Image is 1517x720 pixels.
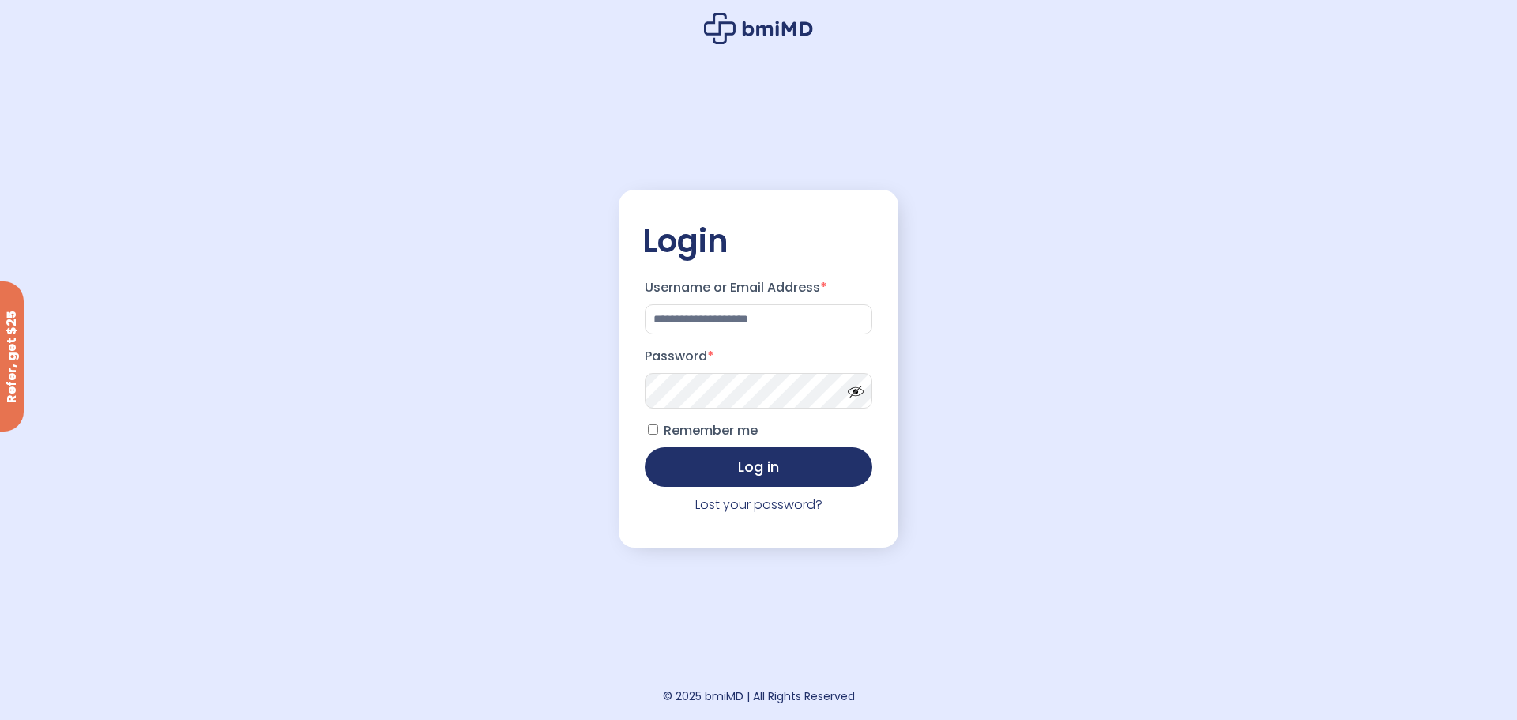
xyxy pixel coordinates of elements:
[645,447,872,487] button: Log in
[645,344,872,369] label: Password
[663,685,855,707] div: © 2025 bmiMD | All Rights Reserved
[664,421,758,439] span: Remember me
[648,424,658,435] input: Remember me
[695,496,822,514] a: Lost your password?
[645,275,872,300] label: Username or Email Address
[642,221,875,261] h2: Login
